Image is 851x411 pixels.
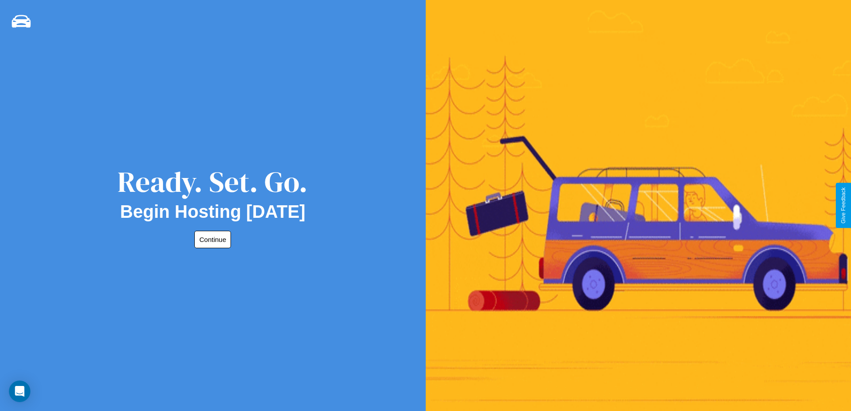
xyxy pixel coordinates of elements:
h2: Begin Hosting [DATE] [120,202,306,222]
div: Give Feedback [840,187,847,224]
div: Open Intercom Messenger [9,381,30,402]
button: Continue [194,231,231,248]
div: Ready. Set. Go. [117,162,308,202]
